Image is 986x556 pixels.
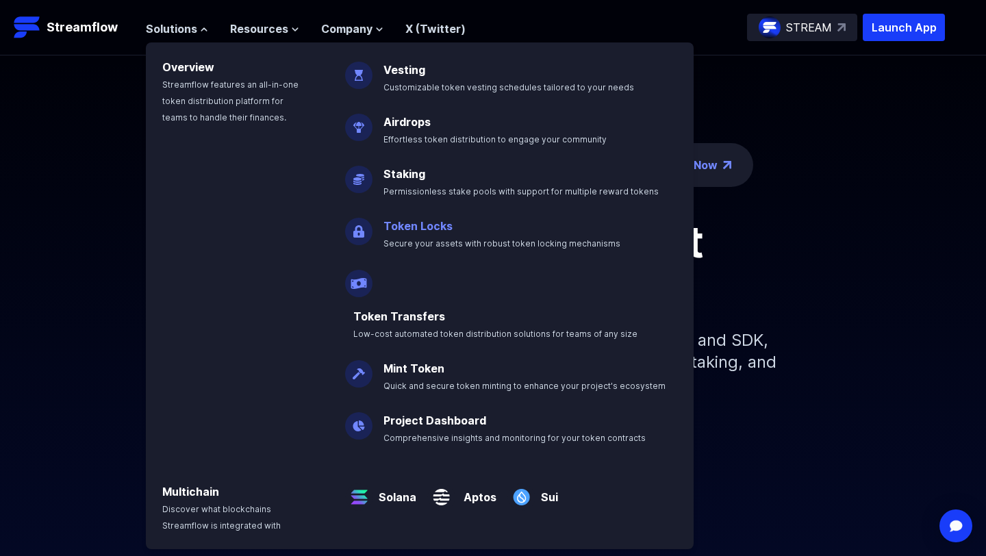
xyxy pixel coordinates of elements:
[383,115,431,129] a: Airdrops
[14,14,132,41] a: Streamflow
[723,161,731,169] img: top-right-arrow.png
[230,21,288,37] span: Resources
[146,21,208,37] button: Solutions
[345,103,372,141] img: Airdrops
[747,14,857,41] a: STREAM
[345,349,372,388] img: Mint Token
[383,186,659,197] span: Permissionless stake pools with support for multiple reward tokens
[353,329,637,339] span: Low-cost automated token distribution solutions for teams of any size
[427,472,455,511] img: Aptos
[383,134,607,144] span: Effortless token distribution to engage your community
[383,381,666,391] span: Quick and secure token minting to enhance your project's ecosystem
[837,23,846,31] img: top-right-arrow.svg
[507,472,535,511] img: Sui
[455,478,496,505] a: Aptos
[383,362,444,375] a: Mint Token
[383,82,634,92] span: Customizable token vesting schedules tailored to your needs
[321,21,383,37] button: Company
[863,14,945,41] button: Launch App
[230,21,299,37] button: Resources
[345,155,372,193] img: Staking
[162,504,281,531] span: Discover what blockchains Streamflow is integrated with
[345,207,372,245] img: Token Locks
[939,509,972,542] div: Open Intercom Messenger
[321,21,372,37] span: Company
[47,18,118,37] p: Streamflow
[353,309,445,323] a: Token Transfers
[162,79,299,123] span: Streamflow features an all-in-one token distribution platform for teams to handle their finances.
[345,51,372,89] img: Vesting
[345,472,373,511] img: Solana
[14,14,41,41] img: Streamflow Logo
[383,433,646,443] span: Comprehensive insights and monitoring for your token contracts
[786,19,832,36] p: STREAM
[383,219,453,233] a: Token Locks
[535,478,558,505] a: Sui
[373,478,416,505] a: Solana
[383,238,620,249] span: Secure your assets with robust token locking mechanisms
[162,485,219,498] a: Multichain
[405,22,466,36] a: X (Twitter)
[345,259,372,297] img: Payroll
[383,167,425,181] a: Staking
[162,60,214,74] a: Overview
[345,401,372,440] img: Project Dashboard
[759,16,781,38] img: streamflow-logo-circle.png
[383,63,425,77] a: Vesting
[146,21,197,37] span: Solutions
[383,414,486,427] a: Project Dashboard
